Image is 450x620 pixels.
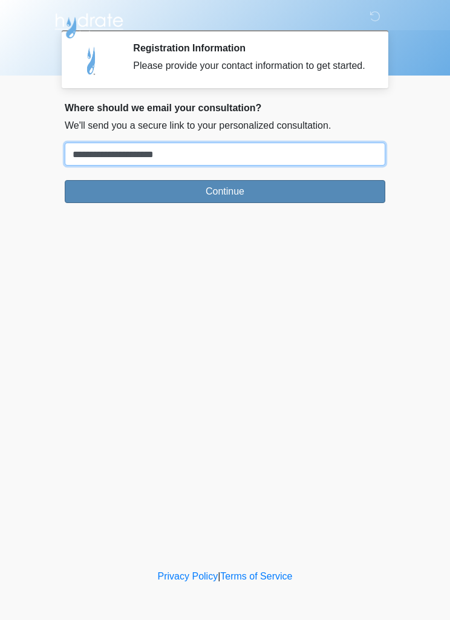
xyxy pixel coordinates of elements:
[65,118,385,133] p: We'll send you a secure link to your personalized consultation.
[220,571,292,581] a: Terms of Service
[74,42,110,79] img: Agent Avatar
[158,571,218,581] a: Privacy Policy
[53,9,125,39] img: Hydrate IV Bar - Scottsdale Logo
[65,180,385,203] button: Continue
[133,59,367,73] div: Please provide your contact information to get started.
[218,571,220,581] a: |
[65,102,385,114] h2: Where should we email your consultation?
